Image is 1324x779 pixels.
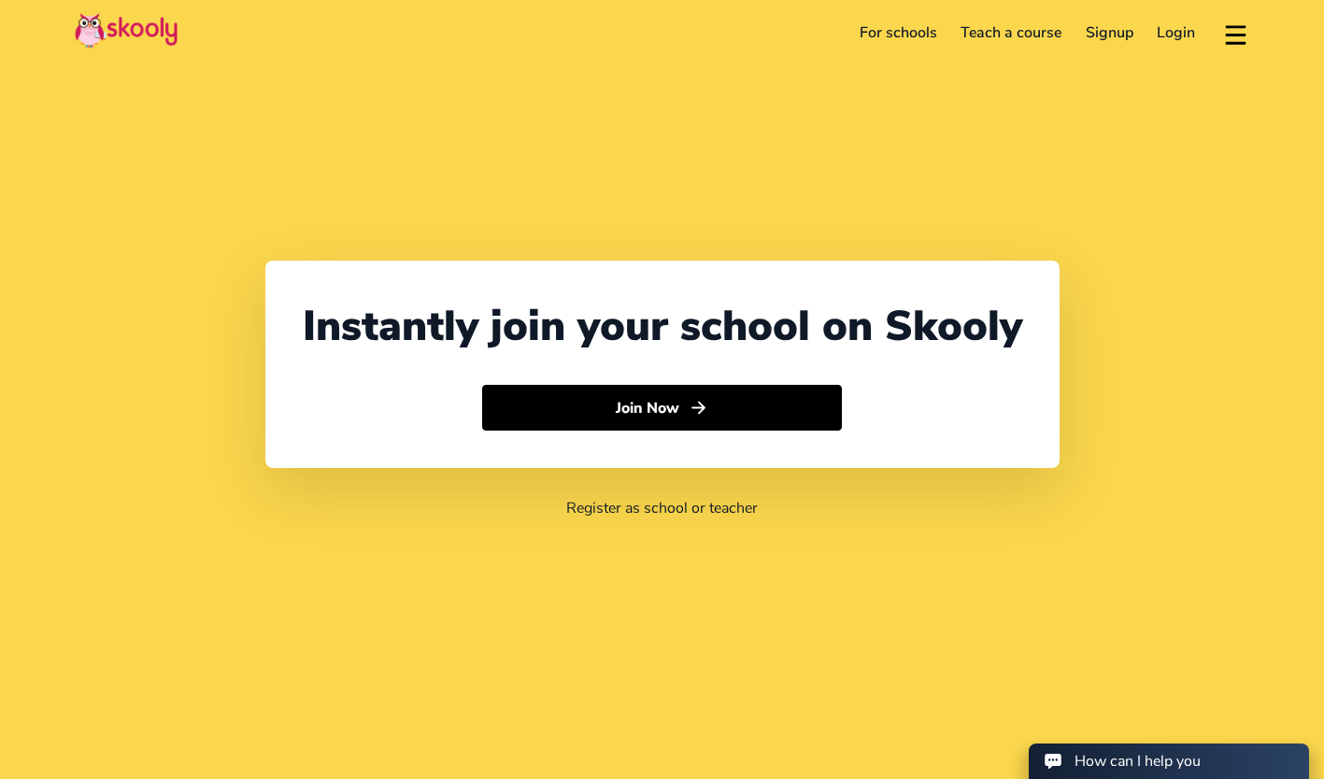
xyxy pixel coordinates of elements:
a: Teach a course [948,18,1074,48]
div: Instantly join your school on Skooly [303,298,1022,355]
button: Join Nowarrow forward outline [482,385,842,432]
img: Skooly [75,12,178,49]
a: Signup [1074,18,1146,48]
button: menu outline [1222,18,1249,49]
ion-icon: arrow forward outline [689,398,708,418]
a: Login [1146,18,1208,48]
a: For schools [847,18,949,48]
a: Register as school or teacher [566,498,758,518]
